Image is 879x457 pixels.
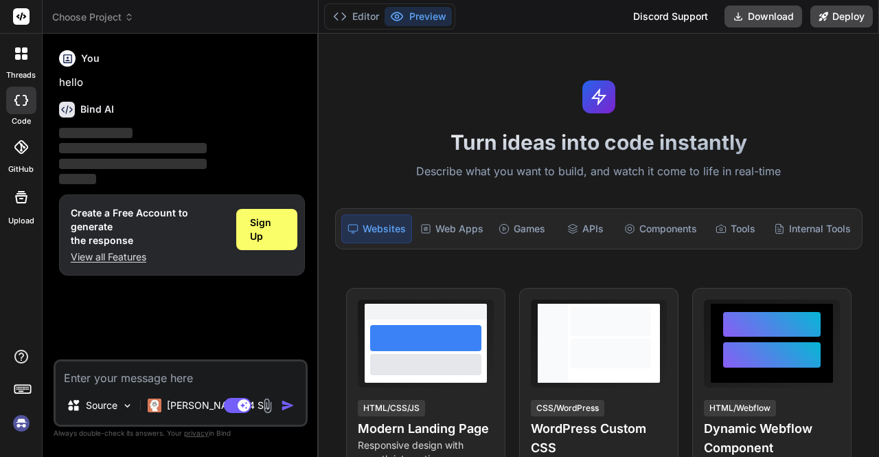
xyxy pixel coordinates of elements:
[148,399,161,412] img: Claude 4 Sonnet
[327,163,871,181] p: Describe what you want to build, and watch it come to life in real-time
[81,52,100,65] h6: You
[358,419,494,438] h4: Modern Landing Page
[619,214,703,243] div: Components
[184,429,209,437] span: privacy
[281,399,295,412] img: icon
[122,400,133,412] img: Pick Models
[358,400,425,416] div: HTML/CSS/JS
[625,5,716,27] div: Discord Support
[8,215,34,227] label: Upload
[492,214,552,243] div: Games
[59,75,305,91] p: hello
[250,216,284,243] span: Sign Up
[12,115,31,127] label: code
[328,7,385,26] button: Editor
[52,10,134,24] span: Choose Project
[167,399,269,412] p: [PERSON_NAME] 4 S..
[71,250,225,264] p: View all Features
[385,7,452,26] button: Preview
[80,102,114,116] h6: Bind AI
[531,400,604,416] div: CSS/WordPress
[86,399,117,412] p: Source
[260,398,275,414] img: attachment
[724,5,802,27] button: Download
[810,5,873,27] button: Deploy
[6,69,36,81] label: threads
[415,214,489,243] div: Web Apps
[768,214,856,243] div: Internal Tools
[705,214,766,243] div: Tools
[71,206,225,247] h1: Create a Free Account to generate the response
[59,128,133,138] span: ‌
[555,214,615,243] div: APIs
[54,427,308,440] p: Always double-check its answers. Your in Bind
[8,164,34,175] label: GitHub
[704,400,776,416] div: HTML/Webflow
[59,159,207,169] span: ‌
[10,412,33,435] img: signin
[341,214,412,243] div: Websites
[59,174,96,184] span: ‌
[327,130,871,155] h1: Turn ideas into code instantly
[59,143,207,153] span: ‌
